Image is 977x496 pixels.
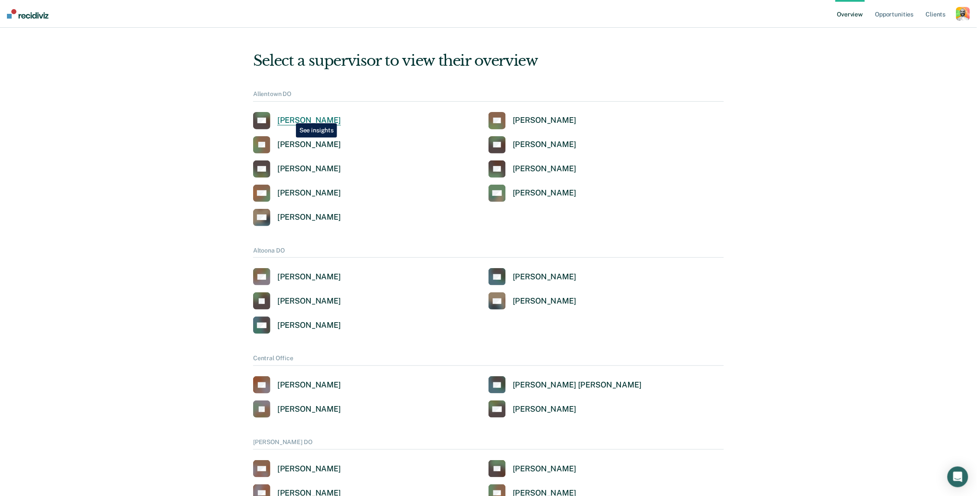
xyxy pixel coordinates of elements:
a: [PERSON_NAME] [253,160,341,178]
a: [PERSON_NAME] [253,185,341,202]
div: [PERSON_NAME] [277,212,341,222]
div: [PERSON_NAME] [277,115,341,125]
a: [PERSON_NAME] [253,460,341,477]
a: [PERSON_NAME] [488,112,576,129]
a: [PERSON_NAME] [488,160,576,178]
div: [PERSON_NAME] [513,140,576,150]
div: [PERSON_NAME] [277,320,341,330]
a: [PERSON_NAME] [253,317,341,334]
a: [PERSON_NAME] [488,136,576,154]
div: [PERSON_NAME] [277,140,341,150]
div: [PERSON_NAME] [513,296,576,306]
div: [PERSON_NAME] [277,404,341,414]
a: [PERSON_NAME] [253,209,341,226]
div: [PERSON_NAME] [513,404,576,414]
div: [PERSON_NAME] [513,164,576,174]
a: [PERSON_NAME] [488,292,576,310]
a: [PERSON_NAME] [253,376,341,394]
a: [PERSON_NAME] [PERSON_NAME] [488,376,642,394]
a: [PERSON_NAME] [488,268,576,285]
a: [PERSON_NAME] [488,185,576,202]
div: Altoona DO [253,247,724,258]
a: [PERSON_NAME] [253,292,341,310]
div: [PERSON_NAME] [513,188,576,198]
div: [PERSON_NAME] [513,464,576,474]
div: Open Intercom Messenger [948,467,968,487]
div: [PERSON_NAME] DO [253,438,724,450]
a: [PERSON_NAME] [253,136,341,154]
div: [PERSON_NAME] [277,464,341,474]
div: Select a supervisor to view their overview [253,52,724,70]
div: Central Office [253,355,724,366]
img: Recidiviz [7,9,48,19]
a: [PERSON_NAME] [253,112,341,129]
a: [PERSON_NAME] [253,400,341,418]
div: [PERSON_NAME] [277,380,341,390]
div: [PERSON_NAME] [PERSON_NAME] [513,380,642,390]
div: [PERSON_NAME] [277,272,341,282]
div: [PERSON_NAME] [277,188,341,198]
div: [PERSON_NAME] [513,115,576,125]
div: [PERSON_NAME] [277,296,341,306]
a: [PERSON_NAME] [253,268,341,285]
div: [PERSON_NAME] [513,272,576,282]
a: [PERSON_NAME] [488,460,576,477]
div: Allentown DO [253,90,724,102]
a: [PERSON_NAME] [488,400,576,418]
div: [PERSON_NAME] [277,164,341,174]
